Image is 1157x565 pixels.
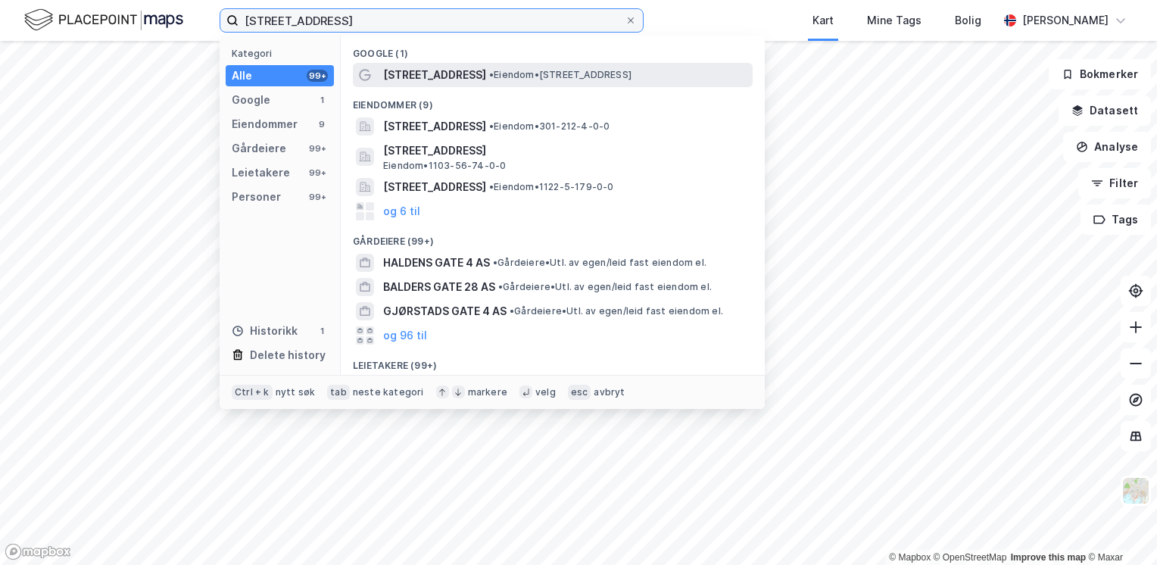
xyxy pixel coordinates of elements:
[955,11,981,30] div: Bolig
[1078,168,1151,198] button: Filter
[1022,11,1109,30] div: [PERSON_NAME]
[889,552,931,563] a: Mapbox
[498,281,503,292] span: •
[307,70,328,82] div: 99+
[341,36,765,63] div: Google (1)
[1081,492,1157,565] div: Kontrollprogram for chat
[341,87,765,114] div: Eiendommer (9)
[383,66,486,84] span: [STREET_ADDRESS]
[239,9,625,32] input: Søk på adresse, matrikkel, gårdeiere, leietakere eller personer
[383,117,486,136] span: [STREET_ADDRESS]
[1081,204,1151,235] button: Tags
[493,257,497,268] span: •
[568,385,591,400] div: esc
[316,325,328,337] div: 1
[867,11,922,30] div: Mine Tags
[535,386,556,398] div: velg
[383,326,427,345] button: og 96 til
[510,305,514,317] span: •
[489,120,494,132] span: •
[341,348,765,375] div: Leietakere (99+)
[498,281,712,293] span: Gårdeiere • Utl. av egen/leid fast eiendom el.
[316,94,328,106] div: 1
[24,7,183,33] img: logo.f888ab2527a4732fd821a326f86c7f29.svg
[307,167,328,179] div: 99+
[383,302,507,320] span: GJØRSTADS GATE 4 AS
[493,257,706,269] span: Gårdeiere • Utl. av egen/leid fast eiendom el.
[353,386,424,398] div: neste kategori
[232,67,252,85] div: Alle
[1049,59,1151,89] button: Bokmerker
[812,11,834,30] div: Kart
[232,385,273,400] div: Ctrl + k
[232,48,334,59] div: Kategori
[232,164,290,182] div: Leietakere
[1081,492,1157,565] iframe: Chat Widget
[383,278,495,296] span: BALDERS GATE 28 AS
[383,160,506,172] span: Eiendom • 1103-56-74-0-0
[316,118,328,130] div: 9
[1059,95,1151,126] button: Datasett
[383,202,420,220] button: og 6 til
[594,386,625,398] div: avbryt
[510,305,723,317] span: Gårdeiere • Utl. av egen/leid fast eiendom el.
[1011,552,1086,563] a: Improve this map
[489,120,610,133] span: Eiendom • 301-212-4-0-0
[307,191,328,203] div: 99+
[232,322,298,340] div: Historikk
[1121,476,1150,505] img: Z
[468,386,507,398] div: markere
[489,181,494,192] span: •
[383,178,486,196] span: [STREET_ADDRESS]
[489,69,632,81] span: Eiendom • [STREET_ADDRESS]
[232,139,286,158] div: Gårdeiere
[232,115,298,133] div: Eiendommer
[934,552,1007,563] a: OpenStreetMap
[232,188,281,206] div: Personer
[383,254,490,272] span: HALDENS GATE 4 AS
[1063,132,1151,162] button: Analyse
[276,386,316,398] div: nytt søk
[327,385,350,400] div: tab
[250,346,326,364] div: Delete history
[5,543,71,560] a: Mapbox homepage
[383,142,747,160] span: [STREET_ADDRESS]
[489,69,494,80] span: •
[489,181,614,193] span: Eiendom • 1122-5-179-0-0
[341,223,765,251] div: Gårdeiere (99+)
[232,91,270,109] div: Google
[307,142,328,155] div: 99+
